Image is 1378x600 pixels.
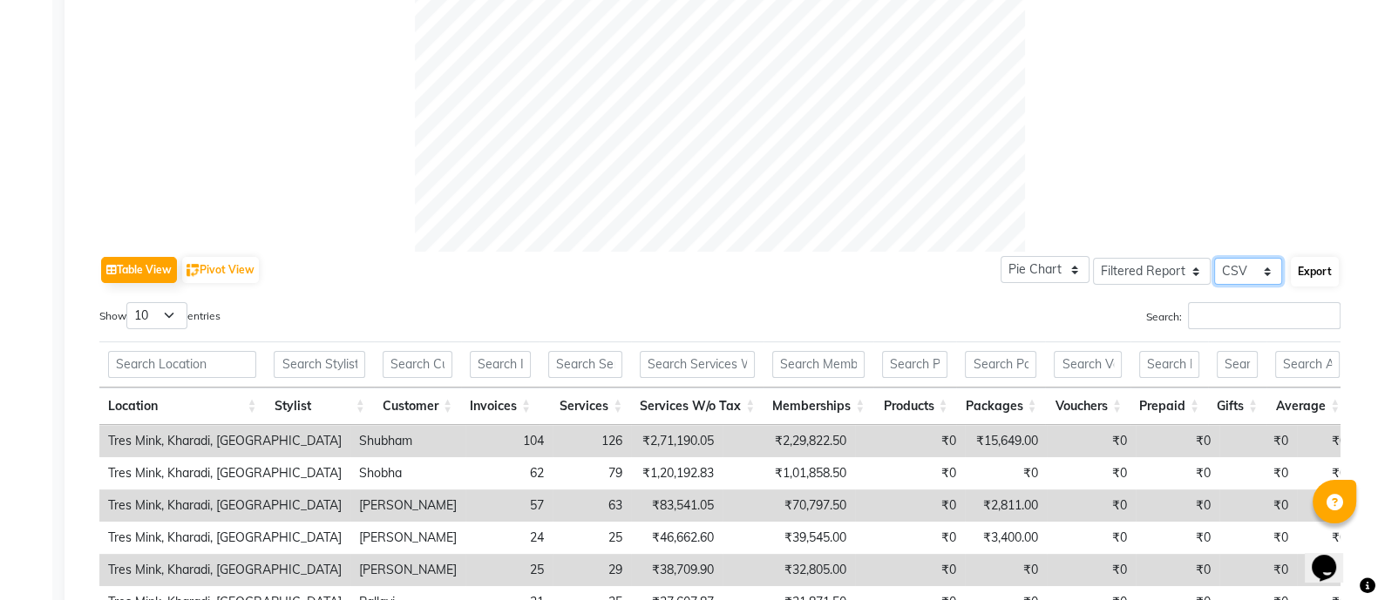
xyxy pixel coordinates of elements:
[553,522,631,554] td: 25
[1136,457,1219,489] td: ₹0
[1047,522,1136,554] td: ₹0
[723,489,855,522] td: ₹70,797.50
[882,351,947,378] input: Search Products
[1217,351,1258,378] input: Search Gifts
[1136,554,1219,586] td: ₹0
[1297,425,1355,457] td: ₹0
[1266,388,1348,425] th: Average: activate to sort column ascending
[1297,489,1355,522] td: ₹0
[350,425,465,457] td: Shubham
[350,489,465,522] td: [PERSON_NAME]
[383,351,452,378] input: Search Customer
[553,425,631,457] td: 126
[108,351,256,378] input: Search Location
[540,388,631,425] th: Services: activate to sort column ascending
[465,522,553,554] td: 24
[1275,351,1340,378] input: Search Average
[631,489,723,522] td: ₹83,541.05
[1219,489,1297,522] td: ₹0
[465,457,553,489] td: 62
[1045,388,1130,425] th: Vouchers: activate to sort column ascending
[470,351,531,378] input: Search Invoices
[723,522,855,554] td: ₹39,545.00
[1136,425,1219,457] td: ₹0
[1208,388,1266,425] th: Gifts: activate to sort column ascending
[965,489,1047,522] td: ₹2,811.00
[631,554,723,586] td: ₹38,709.90
[1047,554,1136,586] td: ₹0
[553,554,631,586] td: 29
[374,388,461,425] th: Customer: activate to sort column ascending
[855,457,965,489] td: ₹0
[1291,257,1339,287] button: Export
[1297,457,1355,489] td: ₹0
[1047,425,1136,457] td: ₹0
[723,425,855,457] td: ₹2,29,822.50
[1136,489,1219,522] td: ₹0
[956,388,1045,425] th: Packages: activate to sort column ascending
[350,522,465,554] td: [PERSON_NAME]
[1136,522,1219,554] td: ₹0
[99,388,265,425] th: Location: activate to sort column ascending
[1130,388,1208,425] th: Prepaid: activate to sort column ascending
[631,388,764,425] th: Services W/o Tax: activate to sort column ascending
[855,554,965,586] td: ₹0
[126,302,187,329] select: Showentries
[1139,351,1199,378] input: Search Prepaid
[873,388,956,425] th: Products: activate to sort column ascending
[723,554,855,586] td: ₹32,805.00
[350,554,465,586] td: [PERSON_NAME]
[274,351,364,378] input: Search Stylist
[553,489,631,522] td: 63
[99,302,221,329] label: Show entries
[1219,457,1297,489] td: ₹0
[965,554,1047,586] td: ₹0
[855,425,965,457] td: ₹0
[99,554,350,586] td: Tres Mink, Kharadi, [GEOGRAPHIC_DATA]
[1219,425,1297,457] td: ₹0
[965,351,1036,378] input: Search Packages
[723,457,855,489] td: ₹1,01,858.50
[965,425,1047,457] td: ₹15,649.00
[965,522,1047,554] td: ₹3,400.00
[1054,351,1121,378] input: Search Vouchers
[99,457,350,489] td: Tres Mink, Kharadi, [GEOGRAPHIC_DATA]
[772,351,865,378] input: Search Memberships
[631,425,723,457] td: ₹2,71,190.05
[187,264,200,277] img: pivot.png
[465,554,553,586] td: 25
[764,388,873,425] th: Memberships: activate to sort column ascending
[1188,302,1341,329] input: Search:
[631,457,723,489] td: ₹1,20,192.83
[101,257,177,283] button: Table View
[855,522,965,554] td: ₹0
[1297,522,1355,554] td: ₹0
[99,522,350,554] td: Tres Mink, Kharadi, [GEOGRAPHIC_DATA]
[182,257,259,283] button: Pivot View
[1146,302,1341,329] label: Search:
[99,489,350,522] td: Tres Mink, Kharadi, [GEOGRAPHIC_DATA]
[461,388,540,425] th: Invoices: activate to sort column ascending
[1297,554,1355,586] td: ₹0
[350,457,465,489] td: Shobha
[631,522,723,554] td: ₹46,662.60
[855,489,965,522] td: ₹0
[1047,489,1136,522] td: ₹0
[99,425,350,457] td: Tres Mink, Kharadi, [GEOGRAPHIC_DATA]
[265,388,373,425] th: Stylist: activate to sort column ascending
[640,351,755,378] input: Search Services W/o Tax
[1219,554,1297,586] td: ₹0
[1305,530,1361,583] iframe: chat widget
[465,489,553,522] td: 57
[553,457,631,489] td: 79
[465,425,553,457] td: 104
[1047,457,1136,489] td: ₹0
[965,457,1047,489] td: ₹0
[548,351,622,378] input: Search Services
[1219,522,1297,554] td: ₹0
